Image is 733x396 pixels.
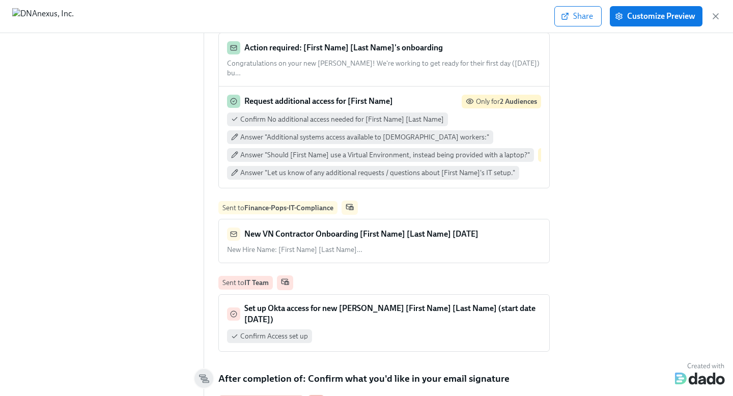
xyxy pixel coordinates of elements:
[244,43,443,52] strong: Action required: [First Name] [Last Name]'s onboarding
[227,59,540,77] span: Congratulations on your new [PERSON_NAME]! We're working to get ready for their first day ([DATE]...
[227,41,541,54] div: Action required: [First Name] [Last Name]'s onboarding
[346,203,354,213] span: Work Email
[244,229,478,239] strong: New VN Contractor Onboarding [First Name] [Last Name] [DATE]
[12,8,74,24] img: DNAnexus, Inc.
[244,303,535,324] strong: Set up Okta access for new [PERSON_NAME] [First Name] [Last Name] (start date [DATE])
[563,11,593,21] span: Share
[476,97,537,106] span: Only for
[227,303,541,325] div: Set up Okta access for new [PERSON_NAME] [First Name] [Last Name] (start date [DATE])
[240,132,489,142] span: Answer "Additional systems access available to [DEMOGRAPHIC_DATA] workers:"
[218,372,510,385] h5: After completion of: Confirm what you'd like in your email signature
[244,278,269,287] strong: IT Team
[244,204,333,212] strong: Finance-Pops-IT-Compliance
[240,150,530,160] span: Answer "Should [First Name] use a Virtual Environment, instead being provided with a laptop?"
[227,95,541,108] div: Request additional access for [First Name]Only for2 Audiences
[617,11,695,21] span: Customize Preview
[227,245,362,254] span: New Hire Name: [First Name] [Last Name] …
[222,278,269,288] div: Sent to
[500,97,537,106] strong: 2 Audiences
[227,228,541,241] div: New VN Contractor Onboarding [First Name] [Last Name] [DATE]
[244,96,393,106] strong: Request additional access for [First Name]
[240,115,444,124] span: Confirm No additional access needed for [First Name] [Last Name]
[554,6,602,26] button: Share
[610,6,702,26] button: Customize Preview
[240,331,308,341] span: Confirm Access set up
[240,168,515,178] span: Answer "Let us know of any additional requests / questions about [First Name]'s IT setup."
[675,360,725,385] img: Dado
[222,203,333,213] div: Sent to
[281,277,289,288] span: Work Email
